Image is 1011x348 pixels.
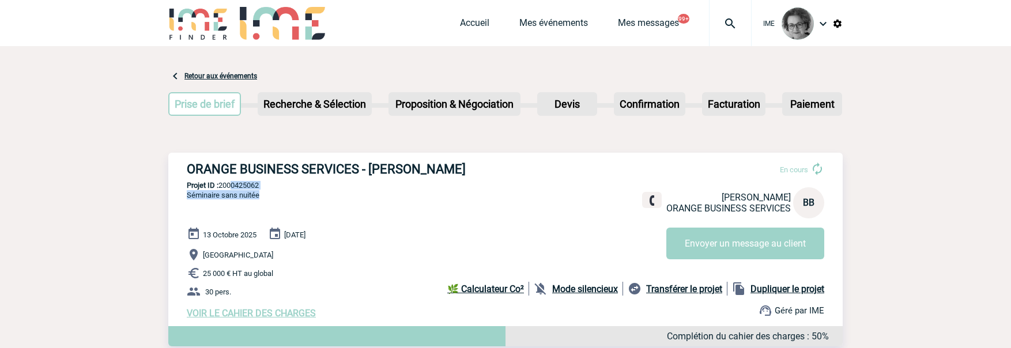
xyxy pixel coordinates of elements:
b: 🌿 Calculateur Co² [447,283,524,294]
img: fixe.png [647,195,657,206]
img: support.png [759,304,772,317]
b: Projet ID : [187,181,218,190]
span: Séminaire sans nuitée [187,191,259,199]
p: Facturation [703,93,765,115]
button: Envoyer un message au client [666,228,824,259]
p: Devis [538,93,596,115]
span: IME [763,20,775,28]
span: En cours [780,165,808,174]
span: 13 Octobre 2025 [203,230,256,239]
span: Géré par IME [775,305,824,316]
a: Mes événements [519,17,588,33]
b: Dupliquer le projet [750,283,824,294]
span: 25 000 € HT au global [203,269,273,278]
span: 30 pers. [205,288,231,296]
span: [GEOGRAPHIC_DATA] [203,251,273,259]
button: 99+ [678,14,689,24]
img: IME-Finder [168,7,228,40]
p: Prise de brief [169,93,240,115]
a: Accueil [460,17,489,33]
a: VOIR LE CAHIER DES CHARGES [187,308,316,319]
p: Confirmation [615,93,684,115]
p: Proposition & Négociation [390,93,519,115]
span: ORANGE BUSINESS SERVICES [666,203,791,214]
b: Transférer le projet [646,283,722,294]
p: Paiement [783,93,841,115]
img: file_copy-black-24dp.png [732,282,746,296]
a: Mes messages [618,17,679,33]
span: [DATE] [284,230,305,239]
a: 🌿 Calculateur Co² [447,282,529,296]
b: Mode silencieux [552,283,618,294]
h3: ORANGE BUSINESS SERVICES - [PERSON_NAME] [187,162,533,176]
img: 101028-0.jpg [782,7,814,40]
p: Recherche & Sélection [259,93,371,115]
p: 2000425062 [168,181,843,190]
a: Retour aux événements [184,72,257,80]
span: BB [803,197,814,208]
span: [PERSON_NAME] [722,192,791,203]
